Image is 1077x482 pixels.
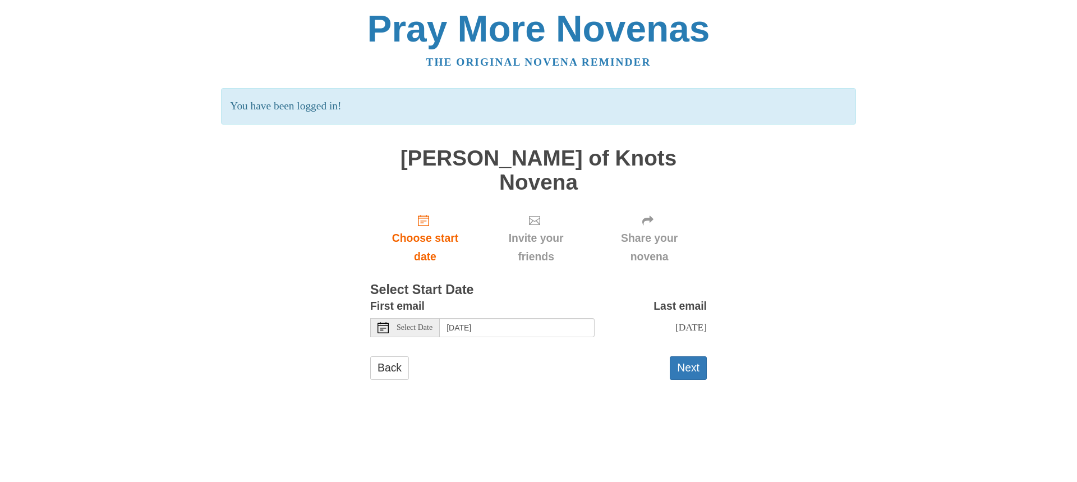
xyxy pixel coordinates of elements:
h3: Select Start Date [370,283,707,297]
p: You have been logged in! [221,88,855,125]
span: Select Date [397,324,432,332]
button: Next [670,356,707,379]
label: First email [370,297,425,315]
a: Back [370,356,409,379]
span: Choose start date [381,229,469,266]
h1: [PERSON_NAME] of Knots Novena [370,146,707,194]
a: Choose start date [370,205,480,272]
span: Share your novena [603,229,696,266]
span: Invite your friends [491,229,581,266]
a: The original novena reminder [426,56,651,68]
span: [DATE] [675,322,707,333]
div: Click "Next" to confirm your start date first. [592,205,707,272]
div: Click "Next" to confirm your start date first. [480,205,592,272]
label: Last email [653,297,707,315]
a: Pray More Novenas [367,8,710,49]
